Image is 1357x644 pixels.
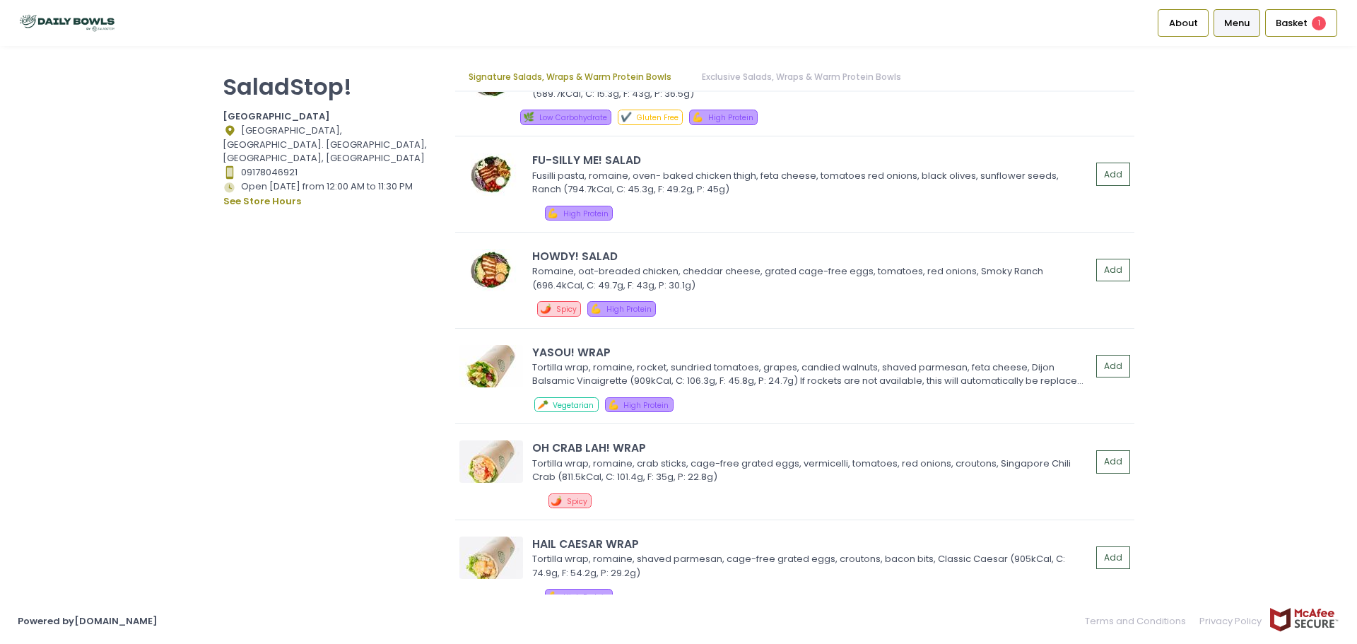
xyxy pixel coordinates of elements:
span: High Protein [563,209,609,219]
span: ✔️ [621,110,632,124]
span: Spicy [556,304,577,315]
a: Privacy Policy [1193,607,1269,635]
div: OH CRAB LAH! WRAP [532,440,1091,456]
span: 🌶️ [551,494,562,508]
a: Signature Salads, Wraps & Warm Protein Bowls [455,64,686,90]
div: Tortilla wrap, romaine, shaved parmesan, cage-free grated eggs, croutons, bacon bits, Classic Cae... [532,552,1087,580]
span: Menu [1224,16,1250,30]
div: Open [DATE] from 12:00 AM to 11:30 PM [223,180,437,209]
a: Powered by[DOMAIN_NAME] [18,614,158,628]
img: HOWDY! SALAD [459,249,523,291]
img: mcafee-secure [1269,607,1339,632]
span: High Protein [708,112,753,123]
span: About [1169,16,1198,30]
span: High Protein [563,592,609,602]
span: 💪 [547,590,558,603]
span: 🌿 [523,110,534,124]
div: FU-SILLY ME! SALAD [532,152,1091,168]
span: 🌶️ [540,302,551,315]
span: Vegetarian [553,400,594,411]
span: 💪 [692,110,703,124]
img: HAIL CAESAR WRAP [459,537,523,579]
span: High Protein [623,400,669,411]
button: see store hours [223,194,302,209]
div: Tortilla wrap, romaine, rocket, sundried tomatoes, grapes, candied walnuts, shaved parmesan, feta... [532,361,1087,388]
button: Add [1096,450,1130,474]
p: SaladStop! [223,73,437,100]
div: [GEOGRAPHIC_DATA], [GEOGRAPHIC_DATA]. [GEOGRAPHIC_DATA], [GEOGRAPHIC_DATA], [GEOGRAPHIC_DATA] [223,124,437,165]
button: Add [1096,546,1130,570]
a: About [1158,9,1209,36]
div: Romaine, oat-breaded chicken, cheddar cheese, grated cage-free eggs, tomatoes, red onions, Smoky ... [532,264,1087,292]
img: FU-SILLY ME! SALAD [459,153,523,196]
span: High Protein [606,304,652,315]
div: Fusilli pasta, romaine, oven- baked chicken thigh, feta cheese, tomatoes red onions, black olives... [532,169,1087,197]
a: Exclusive Salads, Wraps & Warm Protein Bowls [688,64,915,90]
span: Low Carbohydrate [539,112,607,123]
span: 1 [1312,16,1326,30]
span: 🥕 [537,398,548,411]
div: YASOU! WRAP [532,344,1091,361]
div: Tortilla wrap, romaine, crab sticks, cage-free grated eggs, vermicelli, tomatoes, red onions, cro... [532,457,1087,484]
div: HAIL CAESAR WRAP [532,536,1091,552]
span: Basket [1276,16,1308,30]
button: Add [1096,259,1130,282]
a: Terms and Conditions [1085,607,1193,635]
button: Add [1096,355,1130,378]
span: Gluten Free [637,112,678,123]
img: OH CRAB LAH! WRAP [459,440,523,483]
img: YASOU! WRAP [459,345,523,387]
button: Add [1096,163,1130,186]
span: 💪 [608,398,619,411]
img: logo [18,11,117,35]
b: [GEOGRAPHIC_DATA] [223,110,330,123]
div: 09178046921 [223,165,437,180]
span: 💪 [590,302,601,315]
span: Spicy [567,496,587,507]
div: HOWDY! SALAD [532,248,1091,264]
a: Menu [1214,9,1261,36]
span: 💪 [547,206,558,220]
